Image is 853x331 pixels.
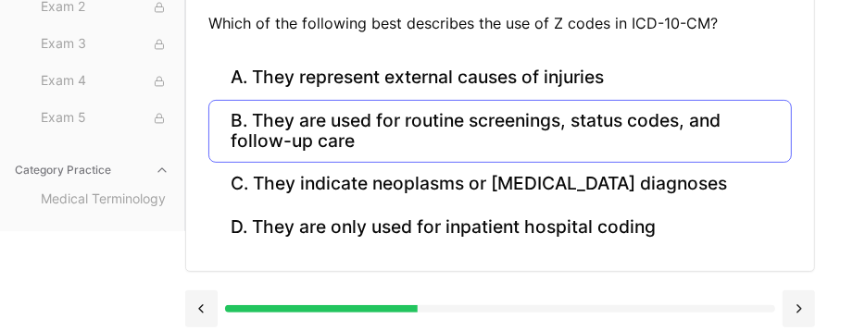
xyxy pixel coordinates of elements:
span: Exam 4 [41,71,169,92]
button: D. They are only used for inpatient hospital coding [208,205,792,249]
span: Exam 5 [41,108,169,129]
button: Medical Terminology [33,185,177,215]
button: B. They are used for routine screenings, status codes, and follow-up care [208,100,792,163]
button: Exam 4 [33,67,177,96]
span: Exam 3 [41,34,169,55]
p: Which of the following best describes the use of Z codes in ICD-10-CM? [208,12,792,34]
button: Exam 5 [33,104,177,133]
button: Category Practice [7,155,177,185]
button: C. They indicate neoplasms or [MEDICAL_DATA] diagnoses [208,163,792,206]
button: Exam 3 [33,30,177,59]
button: A. They represent external causes of injuries [208,56,792,100]
span: Medical Terminology [41,190,169,210]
